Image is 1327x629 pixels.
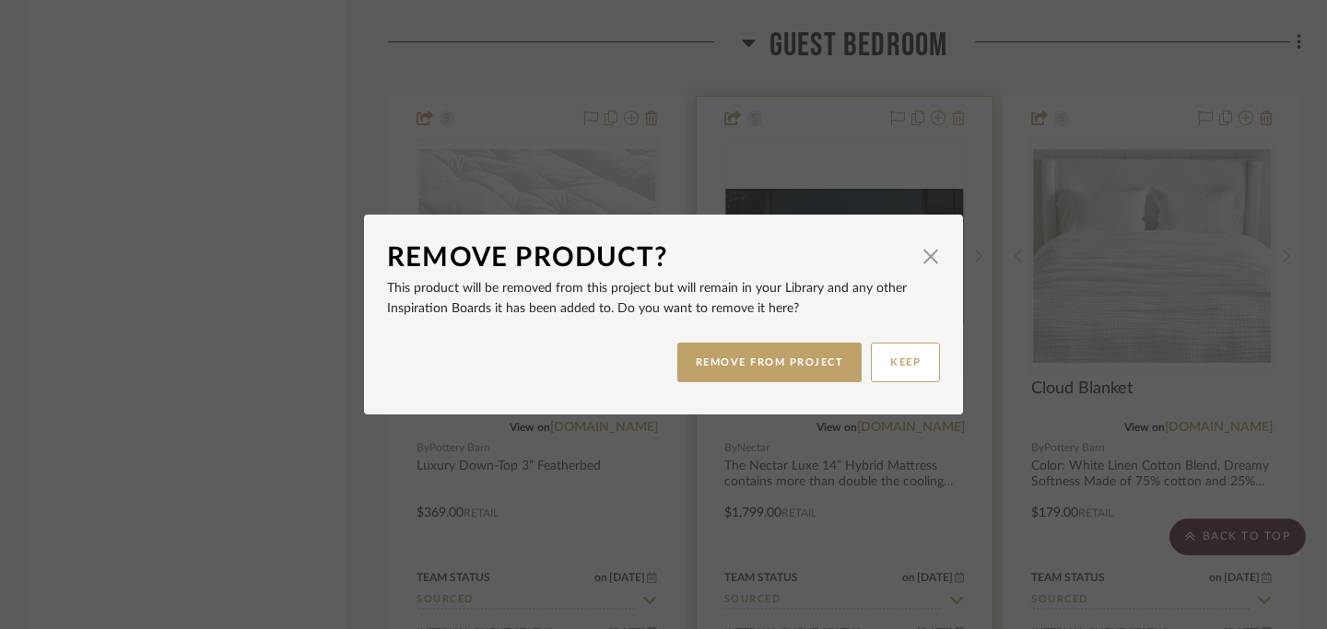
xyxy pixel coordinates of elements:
p: This product will be removed from this project but will remain in your Library and any other Insp... [387,278,940,319]
dialog-header: Remove Product? [387,238,940,278]
button: KEEP [871,343,940,382]
button: Close [912,238,949,274]
button: REMOVE FROM PROJECT [677,343,863,382]
div: Remove Product? [387,238,912,278]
